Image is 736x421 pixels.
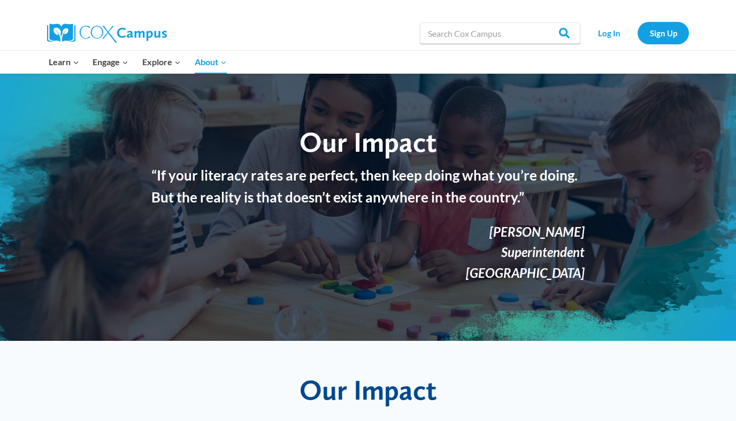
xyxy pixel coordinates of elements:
span: Engage [93,55,128,69]
span: Our Impact [300,373,437,407]
nav: Secondary Navigation [586,22,689,44]
span: About [195,55,227,69]
input: Search Cox Campus [420,22,580,44]
span: Learn [49,55,79,69]
em: [PERSON_NAME] [489,224,585,239]
em: Superintendent [501,244,585,260]
nav: Primary Navigation [42,51,233,73]
em: [GEOGRAPHIC_DATA] [466,265,585,280]
span: Our Impact [300,125,437,159]
span: Explore [142,55,181,69]
strong: “If your literacy rates are perfect, then keep doing what you’re doing. But the reality is that d... [151,167,578,206]
a: Sign Up [638,22,689,44]
img: Cox Campus [47,24,167,43]
a: Log In [586,22,632,44]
